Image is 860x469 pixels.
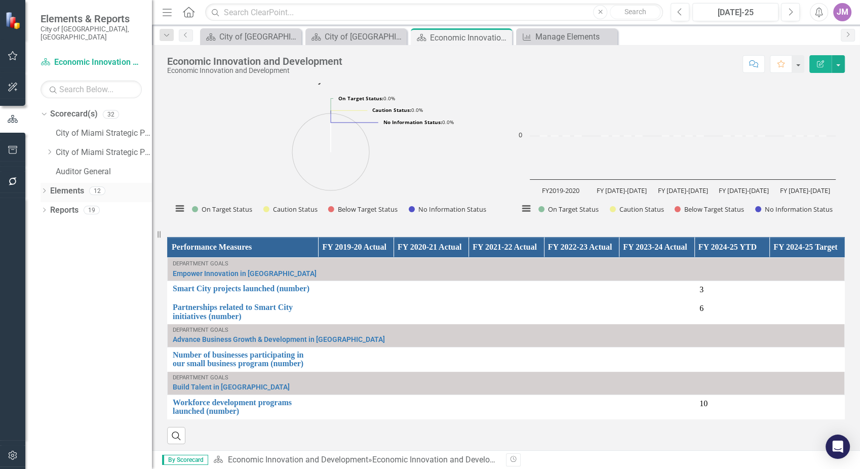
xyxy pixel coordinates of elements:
tspan: On Target Status: [338,95,383,102]
a: City of [GEOGRAPHIC_DATA] [203,30,299,43]
text: 0 [519,130,522,139]
td: Double-Click to Edit Right Click for Context Menu [168,347,319,371]
td: Double-Click to Edit [769,281,844,299]
div: Monthly Performance. Highcharts interactive chart. [167,72,498,224]
svg: Interactive chart [167,72,494,224]
a: Number of businesses participating in our small business program (number) [173,350,313,368]
a: Empower Innovation in [GEOGRAPHIC_DATA] [173,270,839,278]
td: Double-Click to Edit [769,299,844,324]
button: Search [610,5,660,19]
div: 12 [89,186,105,195]
a: Workforce development programs launched (number) [173,398,313,416]
div: City of [GEOGRAPHIC_DATA] [219,30,299,43]
td: Double-Click to Edit Right Click for Context Menu [168,299,319,324]
span: 6 [699,304,703,312]
button: Show Caution Status [263,205,317,213]
text: 0.0% [372,106,423,113]
a: Auditor General [56,166,152,178]
input: Search Below... [41,81,142,98]
a: Advance Business Growth & Development in [GEOGRAPHIC_DATA] [173,336,839,343]
a: Elements [50,185,84,197]
button: Show No Information Status [409,205,485,213]
a: Economic Innovation and Development [227,455,368,464]
td: Double-Click to Edit Right Click for Context Menu [168,395,319,419]
small: City of [GEOGRAPHIC_DATA], [GEOGRAPHIC_DATA] [41,25,142,42]
div: 32 [103,110,119,119]
tspan: Caution Status: [372,106,411,113]
div: Department Goals [173,327,839,333]
img: ClearPoint Strategy [5,12,23,29]
button: Show No Information Status [755,205,832,213]
a: Reports [50,205,79,216]
div: [DATE]-25 [696,7,775,19]
div: » [213,454,498,466]
span: By Scorecard [162,455,208,465]
td: Double-Click to Edit Right Click for Context Menu [168,372,845,395]
button: View chart menu, Monthly Performance [173,202,187,216]
div: Economic Innovation and Development [167,67,342,74]
text: FY [DATE]-[DATE] [780,186,830,195]
a: City of [GEOGRAPHIC_DATA] [308,30,404,43]
a: Scorecard(s) [50,108,98,120]
div: Year over Year Performance. Highcharts interactive chart. [514,72,845,224]
td: Double-Click to Edit Right Click for Context Menu [168,324,845,347]
a: Economic Innovation and Development [41,57,142,68]
button: View chart menu, Year over Year Performance [519,202,533,216]
svg: Interactive chart [514,72,841,224]
div: Department Goals [173,375,839,381]
span: 10 [699,399,708,408]
button: [DATE]-25 [692,3,778,21]
button: Show Below Target Status [675,205,744,213]
a: Smart City projects launched (number) [173,284,313,293]
span: Elements & Reports [41,13,142,25]
button: JM [833,3,851,21]
div: Open Intercom Messenger [826,435,850,459]
text: No Information Status [765,205,833,214]
a: Partnerships related to Smart City initiatives (number) [173,303,313,321]
text: FY [DATE]-[DATE] [658,186,708,195]
button: Show On Target Status [538,205,599,213]
text: 0.0% [338,95,395,102]
div: Department Goals [173,261,839,267]
button: Show Caution Status [610,205,663,213]
div: 19 [84,206,100,214]
div: City of [GEOGRAPHIC_DATA] [325,30,404,43]
a: City of Miami Strategic Plan (NEW) [56,147,152,159]
td: Double-Click to Edit Right Click for Context Menu [168,281,319,299]
span: Search [624,8,646,16]
text: No Information Status [418,205,486,214]
text: 0.0% [383,119,454,126]
text: FY2019-2020 [541,186,579,195]
td: Double-Click to Edit [769,395,844,419]
div: Manage Elements [535,30,615,43]
td: Double-Click to Edit Right Click for Context Menu [168,258,845,281]
input: Search ClearPoint... [205,4,663,21]
button: Show On Target Status [192,205,252,213]
text: FY [DATE]-[DATE] [719,186,769,195]
td: Double-Click to Edit [769,347,844,371]
a: City of Miami Strategic Plan [56,128,152,139]
a: Build Talent in [GEOGRAPHIC_DATA] [173,383,839,391]
tspan: No Information Status: [383,119,442,126]
a: Manage Elements [519,30,615,43]
div: Economic Innovation and Development [167,56,342,67]
div: Economic Innovation and Development [372,455,512,464]
text: FY [DATE]-[DATE] [597,186,647,195]
span: 3 [699,285,703,294]
button: Show Below Target Status [328,205,398,213]
div: Economic Innovation and Development [430,31,510,44]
